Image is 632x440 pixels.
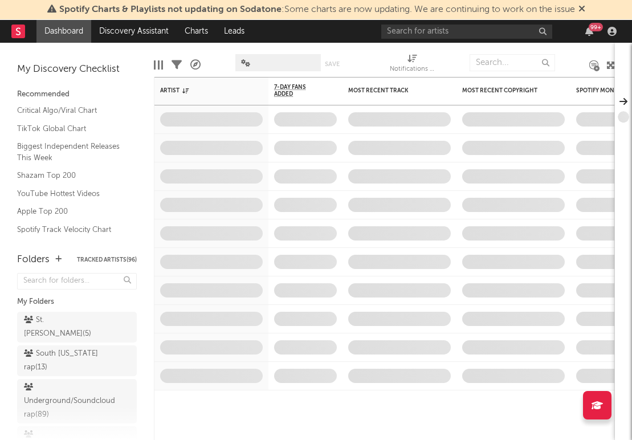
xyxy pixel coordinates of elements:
div: A&R Pipeline [190,48,201,82]
div: Notifications (Artist) [390,63,435,76]
div: My Folders [17,295,137,309]
div: Filters [172,48,182,82]
div: Most Recent Copyright [462,87,548,94]
div: My Discovery Checklist [17,63,137,76]
a: YouTube Hottest Videos [17,188,125,200]
a: Biggest Independent Releases This Week [17,140,125,164]
a: Apple Top 200 [17,205,125,218]
span: Dismiss [578,5,585,14]
div: Recommended [17,88,137,101]
div: Folders [17,253,50,267]
a: Spotify Track Velocity Chart [17,223,125,236]
a: St. [PERSON_NAME](5) [17,312,137,343]
input: Search for folders... [17,273,137,290]
div: 99 + [589,23,603,31]
a: Leads [216,20,252,43]
a: Critical Algo/Viral Chart [17,104,125,117]
div: Edit Columns [154,48,163,82]
button: 99+ [585,27,593,36]
span: : Some charts are now updating. We are continuing to work on the issue [59,5,575,14]
span: Spotify Charts & Playlists not updating on Sodatone [59,5,282,14]
a: Dashboard [36,20,91,43]
button: Tracked Artists(96) [77,257,137,263]
a: Charts [177,20,216,43]
a: South [US_STATE] rap(13) [17,345,137,376]
span: 7-Day Fans Added [274,84,320,97]
a: TikTok Global Chart [17,123,125,135]
div: South [US_STATE] rap ( 13 ) [24,347,104,374]
div: Artist [160,87,246,94]
div: Underground/Soundcloud rap ( 89 ) [24,381,115,422]
input: Search... [470,54,555,71]
div: St. [PERSON_NAME] ( 5 ) [24,313,104,341]
a: Underground/Soundcloud rap(89) [17,379,137,423]
a: Discovery Assistant [91,20,177,43]
div: Most Recent Track [348,87,434,94]
a: Shazam Top 200 [17,169,125,182]
div: Notifications (Artist) [390,48,435,82]
input: Search for artists [381,25,552,39]
button: Save [325,61,340,67]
